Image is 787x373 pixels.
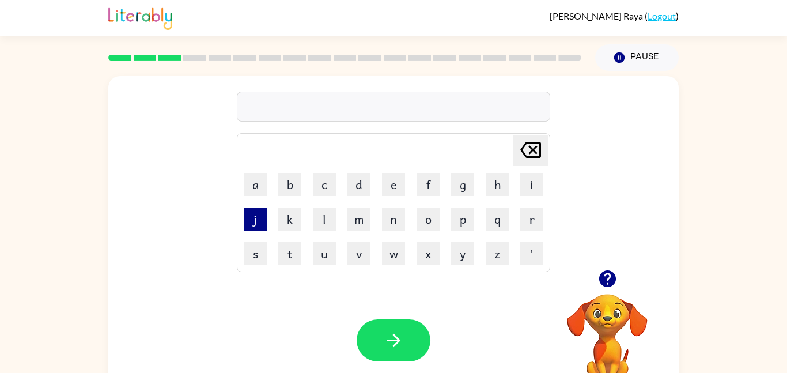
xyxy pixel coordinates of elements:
[278,242,301,265] button: t
[382,242,405,265] button: w
[451,242,474,265] button: y
[347,208,370,231] button: m
[382,208,405,231] button: n
[347,242,370,265] button: v
[347,173,370,196] button: d
[520,173,543,196] button: i
[244,173,267,196] button: a
[313,173,336,196] button: c
[648,10,676,21] a: Logout
[382,173,405,196] button: e
[550,10,679,21] div: ( )
[486,208,509,231] button: q
[278,173,301,196] button: b
[108,5,172,30] img: Literably
[486,242,509,265] button: z
[520,208,543,231] button: r
[278,208,301,231] button: k
[417,242,440,265] button: x
[244,242,267,265] button: s
[313,242,336,265] button: u
[595,44,679,71] button: Pause
[417,173,440,196] button: f
[244,208,267,231] button: j
[451,208,474,231] button: p
[313,208,336,231] button: l
[417,208,440,231] button: o
[486,173,509,196] button: h
[550,10,645,21] span: [PERSON_NAME] Raya
[451,173,474,196] button: g
[520,242,543,265] button: '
